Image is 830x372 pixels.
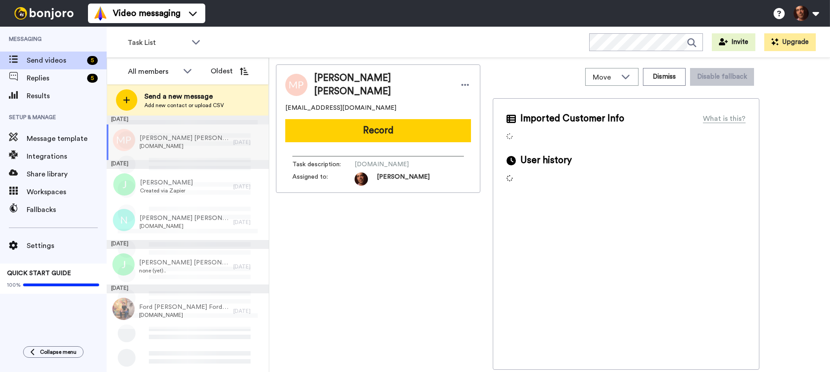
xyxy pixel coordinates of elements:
[690,68,754,86] button: Disable fallback
[355,172,368,186] img: 12c2f1e3-bc4a-4141-8156-d94817f0c353-1575660272.jpg
[593,72,617,83] span: Move
[204,62,255,80] button: Oldest
[712,33,755,51] button: Invite
[139,267,229,274] span: none (yet)..
[285,104,396,112] span: [EMAIL_ADDRESS][DOMAIN_NAME]
[140,143,229,150] span: [DOMAIN_NAME]
[7,281,21,288] span: 100%
[40,348,76,356] span: Collapse menu
[87,74,98,83] div: 5
[139,303,229,312] span: Ford [PERSON_NAME] Ford [PERSON_NAME]
[113,209,135,231] img: n.png
[140,214,229,223] span: [PERSON_NAME] [PERSON_NAME]
[113,129,135,151] img: mp.png
[233,139,264,146] div: [DATE]
[27,133,107,144] span: Message template
[27,151,107,162] span: Integrations
[27,204,107,215] span: Fallbacks
[377,172,430,186] span: [PERSON_NAME]
[292,172,355,186] span: Assigned to:
[292,160,355,169] span: Task description :
[93,6,108,20] img: vm-color.svg
[27,187,107,197] span: Workspaces
[314,72,451,98] span: [PERSON_NAME] [PERSON_NAME]
[233,219,264,226] div: [DATE]
[140,178,193,187] span: [PERSON_NAME]
[139,258,229,267] span: [PERSON_NAME] [PERSON_NAME] [PERSON_NAME]
[643,68,686,86] button: Dismiss
[112,298,135,320] img: c4d7a4da-1f40-47d4-ba59-abe5fdfb7192.jpg
[107,284,269,293] div: [DATE]
[139,312,229,319] span: [DOMAIN_NAME]
[27,55,84,66] span: Send videos
[233,308,264,315] div: [DATE]
[520,154,572,167] span: User history
[285,74,307,96] img: Image of Marina Pinto Miller Marina Pinto Miller
[140,187,193,194] span: Created via Zapier
[27,73,84,84] span: Replies
[128,37,187,48] span: Task List
[23,346,84,358] button: Collapse menu
[107,240,269,249] div: [DATE]
[233,263,264,270] div: [DATE]
[107,160,269,169] div: [DATE]
[128,66,179,77] div: All members
[140,134,229,143] span: [PERSON_NAME] [PERSON_NAME]
[27,240,107,251] span: Settings
[140,223,229,230] span: [DOMAIN_NAME]
[7,270,71,276] span: QUICK START GUIDE
[113,7,180,20] span: Video messaging
[520,112,624,125] span: Imported Customer Info
[764,33,816,51] button: Upgrade
[27,169,107,180] span: Share library
[112,253,135,276] img: j.png
[107,116,269,124] div: [DATE]
[11,7,77,20] img: bj-logo-header-white.svg
[355,160,439,169] span: [DOMAIN_NAME]
[27,91,107,101] span: Results
[144,91,224,102] span: Send a new message
[703,113,746,124] div: What is this?
[233,183,264,190] div: [DATE]
[113,173,136,196] img: j.png
[87,56,98,65] div: 5
[144,102,224,109] span: Add new contact or upload CSV
[285,119,471,142] button: Record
